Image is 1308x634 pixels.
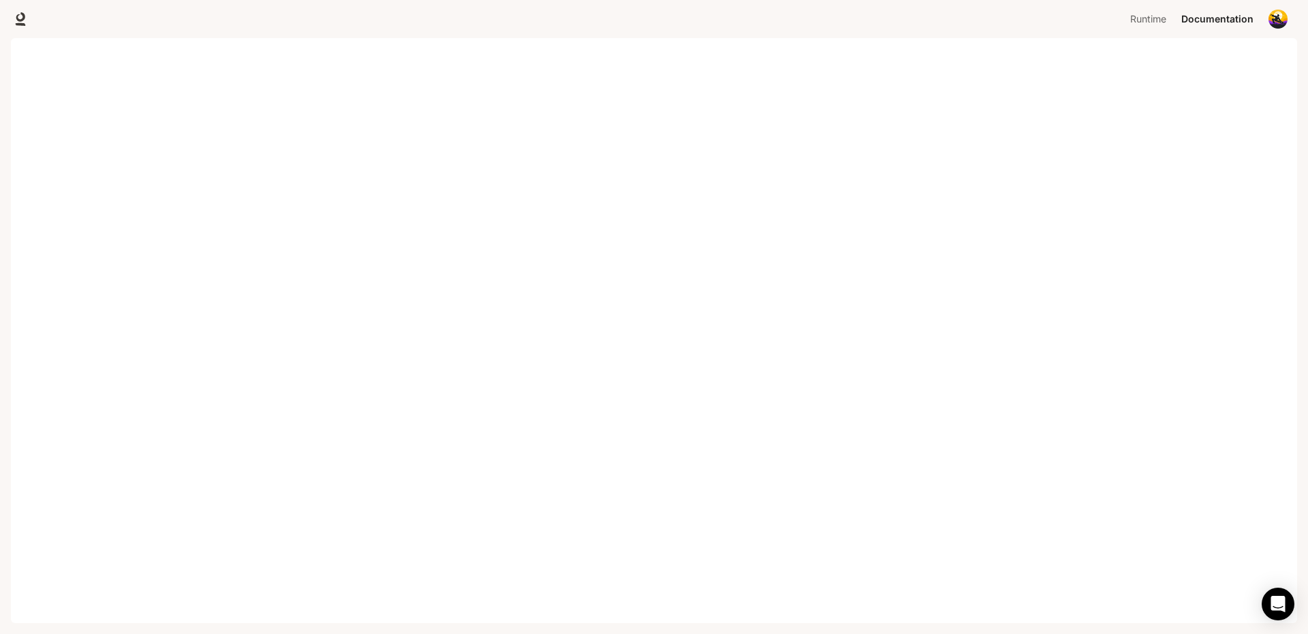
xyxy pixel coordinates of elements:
[1125,5,1174,33] a: Runtime
[1264,5,1292,33] button: User avatar
[1181,11,1253,28] span: Documentation
[1262,588,1294,620] div: Open Intercom Messenger
[1268,10,1288,29] img: User avatar
[11,38,1297,634] iframe: Documentation
[1176,5,1259,33] a: Documentation
[1130,11,1166,28] span: Runtime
